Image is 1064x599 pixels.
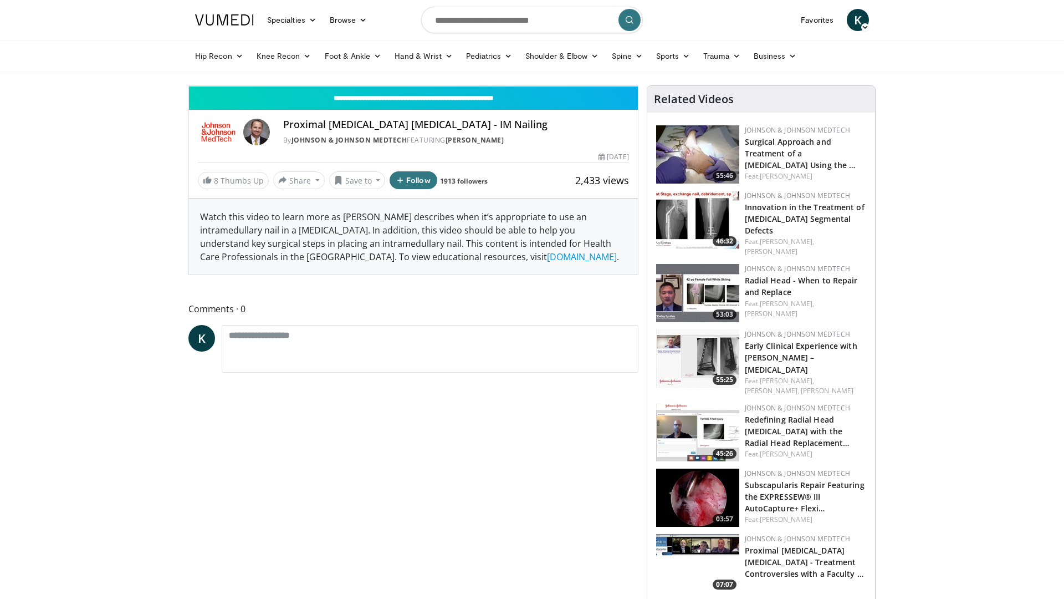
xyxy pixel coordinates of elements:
[195,14,254,26] img: VuMedi Logo
[446,135,504,145] a: [PERSON_NAME]
[745,469,850,478] a: Johnson & Johnson MedTech
[283,119,629,131] h4: Proximal [MEDICAL_DATA] [MEDICAL_DATA] - IM Nailing
[421,7,643,33] input: Search topics, interventions
[283,135,629,145] div: By FEATURING
[519,45,605,67] a: Shoulder & Elbow
[745,125,850,135] a: Johnson & Johnson MedTech
[745,545,864,579] a: Proximal [MEDICAL_DATA] [MEDICAL_DATA] - Treatment Controversies with a Faculty …
[547,251,617,263] a: [DOMAIN_NAME]
[656,329,739,388] img: a1fe6fe8-dbe8-4212-b91c-cd16a0105dfe.150x105_q85_crop-smart_upscale.jpg
[713,236,736,246] span: 46:32
[713,514,736,524] span: 03:57
[745,191,850,200] a: Johnson & Johnson MedTech
[656,264,739,322] a: 53:03
[198,119,239,145] img: Johnson & Johnson MedTech
[760,299,814,308] a: [PERSON_NAME],
[745,414,850,448] a: Redefining Radial Head [MEDICAL_DATA] with the Radial Head Replacement…
[745,247,797,256] a: [PERSON_NAME]
[760,237,814,246] a: [PERSON_NAME],
[745,202,864,236] a: Innovation in the Treatment of [MEDICAL_DATA] Segmental Defects
[745,386,799,395] a: [PERSON_NAME],
[189,199,638,275] div: Watch this video to learn more as [PERSON_NAME] describes when it’s appropriate to use an intrame...
[656,191,739,249] img: 680417f9-8db9-4d12-83e7-1cce226b0ea9.150x105_q85_crop-smart_upscale.jpg
[656,125,739,184] img: 805b9a89-5d7d-423e-8d70-eacb6b585202.150x105_q85_crop-smart_upscale.jpg
[649,45,697,67] a: Sports
[794,9,840,31] a: Favorites
[291,135,407,145] a: Johnson & Johnson MedTech
[390,171,437,189] button: Follow
[745,376,866,396] div: Feat.
[198,172,269,189] a: 8 Thumbs Up
[713,171,736,181] span: 55:46
[745,534,850,544] a: Johnson & Johnson MedTech
[459,45,519,67] a: Pediatrics
[760,376,814,385] a: [PERSON_NAME],
[713,375,736,385] span: 55:25
[760,171,812,181] a: [PERSON_NAME]
[745,341,857,374] a: Early Clinical Experience with [PERSON_NAME] – [MEDICAL_DATA]
[656,403,739,461] a: 45:26
[697,45,747,67] a: Trauma
[188,325,215,352] a: K
[745,264,850,273] a: Johnson & Johnson MedTech
[713,309,736,319] span: 53:03
[318,45,388,67] a: Foot & Ankle
[713,580,736,590] span: 07:07
[656,264,739,322] img: 5c731712-f360-4b83-9d7e-aaee6d31eb6d.150x105_q85_crop-smart_upscale.jpg
[273,171,325,189] button: Share
[188,45,250,67] a: Hip Recon
[745,171,866,181] div: Feat.
[605,45,649,67] a: Spine
[656,534,739,592] img: 411d50b7-fda5-4e71-9819-8ae418c16fe7.150x105_q85_crop-smart_upscale.jpg
[654,93,734,106] h4: Related Videos
[598,152,628,162] div: [DATE]
[745,299,866,319] div: Feat.
[801,386,853,395] a: [PERSON_NAME]
[745,329,850,339] a: Johnson & Johnson MedTech
[847,9,869,31] a: K
[575,174,629,187] span: 2,433 views
[656,403,739,461] img: 8d5b8d51-c195-4f3c-84e8-678f741889b8.150x105_q85_crop-smart_upscale.jpg
[745,480,864,514] a: Subscapularis Repair Featuring the EXPRESSEW® III AutoCapture+ Flexi…
[250,45,318,67] a: Knee Recon
[745,403,850,413] a: Johnson & Johnson MedTech
[440,176,488,186] a: 1913 followers
[656,329,739,388] a: 55:25
[656,191,739,249] a: 46:32
[329,171,386,189] button: Save to
[713,449,736,459] span: 45:26
[745,515,866,525] div: Feat.
[188,302,638,316] span: Comments 0
[214,175,218,186] span: 8
[243,119,270,145] img: Avatar
[745,309,797,318] a: [PERSON_NAME]
[745,449,866,459] div: Feat.
[656,469,739,527] img: aa6a3077-da63-409f-8782-61f34ff1b711.150x105_q85_crop-smart_upscale.jpg
[760,449,812,459] a: [PERSON_NAME]
[260,9,323,31] a: Specialties
[745,136,856,170] a: Surgical Approach and Treatment of a [MEDICAL_DATA] Using the …
[760,515,812,524] a: [PERSON_NAME]
[656,534,739,592] a: 07:07
[388,45,459,67] a: Hand & Wrist
[323,9,374,31] a: Browse
[745,275,858,297] a: Radial Head - When to Repair and Replace
[656,469,739,527] a: 03:57
[745,237,866,257] div: Feat.
[747,45,804,67] a: Business
[656,125,739,184] a: 55:46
